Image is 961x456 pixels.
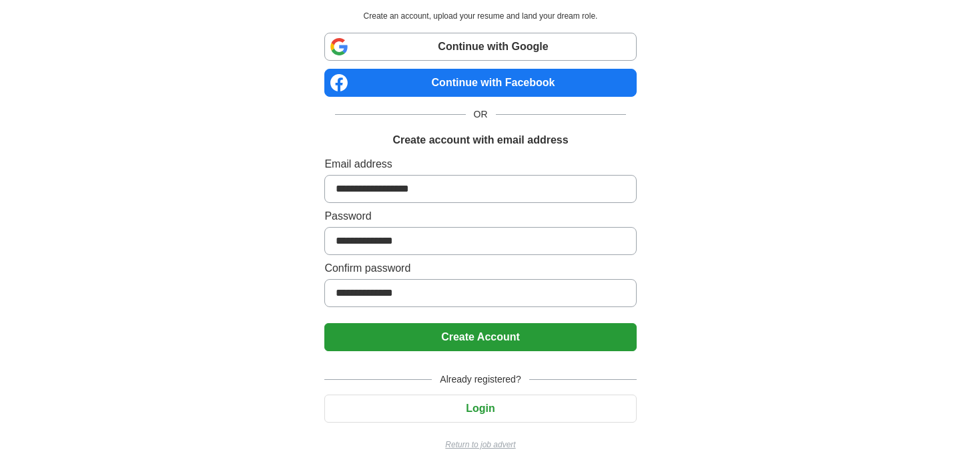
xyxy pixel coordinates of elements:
[324,439,636,451] a: Return to job advert
[324,208,636,224] label: Password
[466,107,496,122] span: OR
[392,132,568,148] h1: Create account with email address
[324,156,636,172] label: Email address
[432,373,529,387] span: Already registered?
[327,10,633,22] p: Create an account, upload your resume and land your dream role.
[324,323,636,351] button: Create Account
[324,33,636,61] a: Continue with Google
[324,260,636,276] label: Confirm password
[324,395,636,423] button: Login
[324,403,636,414] a: Login
[324,69,636,97] a: Continue with Facebook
